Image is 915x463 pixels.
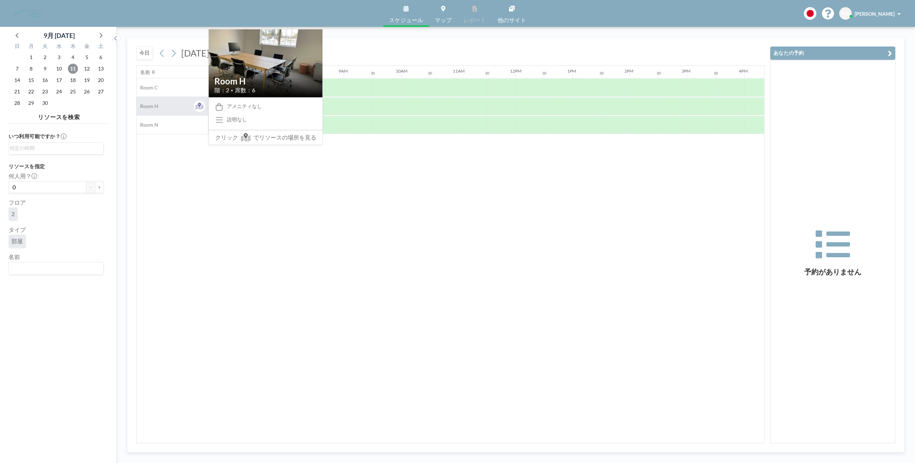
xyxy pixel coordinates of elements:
[137,84,158,91] span: Room C
[510,68,521,74] div: 12PM
[214,87,229,94] span: 階：2
[209,20,322,106] img: resource-image
[54,64,64,74] span: 2025年9月10日水曜日
[26,87,36,97] span: 2025年9月22日月曜日
[11,6,46,21] img: organization-logo
[26,52,36,62] span: 2025年9月1日月曜日
[54,87,64,97] span: 2025年9月24日水曜日
[10,42,24,52] div: 日
[842,10,849,17] span: KN
[9,253,20,260] label: 名前
[94,42,108,52] div: 土
[453,68,465,74] div: 11AM
[9,199,26,206] label: フロア
[371,71,375,75] div: 30
[82,64,92,74] span: 2025年9月12日金曜日
[68,52,78,62] span: 2025年9月4日木曜日
[137,103,158,109] span: Room H
[9,163,104,170] h3: リソースを指定
[54,52,64,62] span: 2025年9月3日水曜日
[82,87,92,97] span: 2025年9月26日金曜日
[771,267,895,276] h3: 予約がありません
[96,52,106,62] span: 2025年9月6日土曜日
[231,88,233,93] span: •
[567,68,576,74] div: 1PM
[9,111,109,121] h4: リソースを検索
[86,181,95,193] button: -
[227,116,247,123] div: 説明なし
[96,87,106,97] span: 2025年9月27日土曜日
[136,47,153,60] button: 今日
[38,42,52,52] div: 火
[227,103,262,109] span: アメニティなし
[44,30,75,40] div: 9月 [DATE]
[12,87,22,97] span: 2025年9月21日日曜日
[463,17,486,23] span: レポート
[498,17,526,23] span: 他のサイト
[714,71,718,75] div: 30
[428,71,432,75] div: 30
[682,68,691,74] div: 3PM
[95,181,104,193] button: +
[485,71,489,75] div: 30
[657,71,661,75] div: 30
[739,68,748,74] div: 4PM
[9,143,103,153] div: Search for option
[137,122,158,128] span: Room N
[396,68,407,74] div: 10AM
[855,11,895,17] span: [PERSON_NAME]
[9,226,26,233] label: タイプ
[80,42,94,52] div: 金
[389,17,423,23] span: スケジュール
[52,42,66,52] div: 水
[68,64,78,74] span: 2025年9月11日木曜日
[54,75,64,85] span: 2025年9月17日水曜日
[12,75,22,85] span: 2025年9月14日日曜日
[624,68,633,74] div: 2PM
[599,71,604,75] div: 30
[68,87,78,97] span: 2025年9月25日木曜日
[9,262,103,274] div: Search for option
[96,75,106,85] span: 2025年9月20日土曜日
[542,71,546,75] div: 30
[68,75,78,85] span: 2025年9月18日木曜日
[11,238,23,245] span: 部屋
[435,17,452,23] span: マップ
[209,130,322,145] span: クリック でリソースの場所を見る
[40,98,50,108] span: 2025年9月30日火曜日
[181,48,209,58] span: [DATE]
[235,87,255,94] span: 席数：6
[40,64,50,74] span: 2025年9月9日火曜日
[12,98,22,108] span: 2025年9月28日日曜日
[40,52,50,62] span: 2025年9月2日火曜日
[770,47,895,60] button: あなたの予約
[66,42,80,52] div: 木
[10,264,99,273] input: Search for option
[24,42,38,52] div: 月
[338,68,348,74] div: 9AM
[26,98,36,108] span: 2025年9月29日月曜日
[26,75,36,85] span: 2025年9月15日月曜日
[140,69,150,75] div: 名前
[214,76,317,87] h2: Room H
[26,64,36,74] span: 2025年9月8日月曜日
[9,172,37,180] label: 何人用？
[11,210,15,218] span: 2
[82,75,92,85] span: 2025年9月19日金曜日
[12,64,22,74] span: 2025年9月7日日曜日
[40,75,50,85] span: 2025年9月16日火曜日
[96,64,106,74] span: 2025年9月13日土曜日
[40,87,50,97] span: 2025年9月23日火曜日
[10,144,99,152] input: Search for option
[82,52,92,62] span: 2025年9月5日金曜日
